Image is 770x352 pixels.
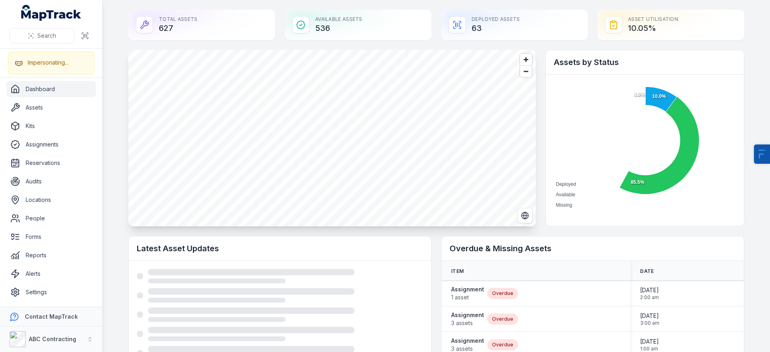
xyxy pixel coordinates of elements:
span: Deployed [556,181,576,187]
a: Alerts [6,266,96,282]
a: Settings [6,284,96,300]
a: MapTrack [21,5,81,21]
span: 3:00 am [640,320,659,326]
span: Item [451,268,464,275]
strong: Contact MapTrack [25,313,78,320]
a: Assignment3 assets [451,311,484,327]
time: 31/08/2024, 2:00:00 am [640,286,659,301]
button: Zoom in [520,54,532,65]
a: Audits [6,173,96,189]
strong: ABC Contracting [29,336,76,342]
canvas: Map [128,50,536,226]
a: Assignment1 asset [451,285,484,301]
span: 1:00 am [640,346,659,352]
a: Reports [6,247,96,263]
time: 31/01/2025, 1:00:00 am [640,338,659,352]
div: Overdue [487,313,518,325]
h2: Overdue & Missing Assets [450,243,736,254]
a: Kits [6,118,96,134]
span: 1 asset [451,293,484,301]
a: Reservations [6,155,96,171]
div: Overdue [487,288,518,299]
h2: Assets by Status [554,57,736,68]
div: Impersonating... [28,59,69,67]
span: [DATE] [640,286,659,294]
a: Assets [6,100,96,116]
a: Locations [6,192,96,208]
span: Search [37,32,56,40]
span: [DATE] [640,338,659,346]
a: Dashboard [6,81,96,97]
div: Overdue [487,339,518,350]
span: Date [640,268,654,275]
span: 3 assets [451,319,484,327]
button: Switch to Satellite View [517,208,533,223]
a: People [6,210,96,226]
h2: Latest Asset Updates [137,243,423,254]
a: Forms [6,229,96,245]
strong: Assignment [451,285,484,293]
button: Zoom out [520,65,532,77]
span: 2:00 am [640,294,659,301]
span: Available [556,192,575,197]
span: Missing [556,202,572,208]
span: [DATE] [640,312,659,320]
strong: Assignment [451,311,484,319]
strong: Assignment [451,337,484,345]
time: 30/11/2024, 3:00:00 am [640,312,659,326]
button: Search [10,28,74,43]
a: Assignments [6,136,96,153]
